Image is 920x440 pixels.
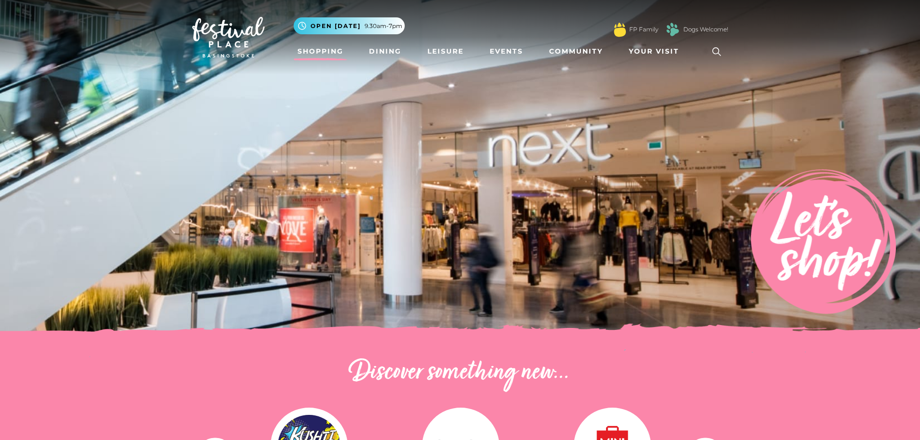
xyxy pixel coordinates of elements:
[294,17,405,34] button: Open [DATE] 9.30am-7pm
[294,43,347,60] a: Shopping
[625,43,688,60] a: Your Visit
[629,25,658,34] a: FP Family
[311,22,361,30] span: Open [DATE]
[683,25,728,34] a: Dogs Welcome!
[486,43,527,60] a: Events
[192,357,728,388] h2: Discover something new...
[545,43,607,60] a: Community
[365,22,402,30] span: 9.30am-7pm
[629,46,679,57] span: Your Visit
[424,43,467,60] a: Leisure
[365,43,405,60] a: Dining
[192,17,265,57] img: Festival Place Logo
